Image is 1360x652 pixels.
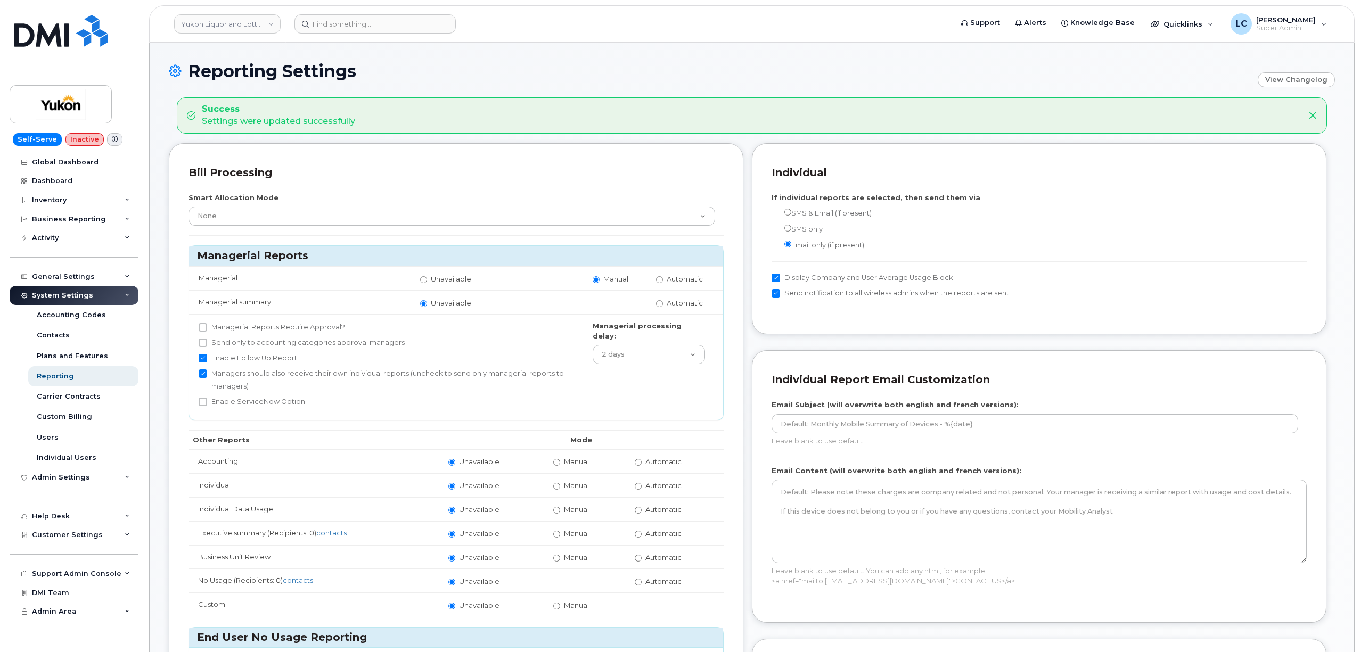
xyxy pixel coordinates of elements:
span: Manual [564,457,589,466]
td: Managerial [189,266,411,290]
input: Manual [593,276,600,283]
td: Individual Data Usage [189,497,439,521]
label: Display Company and User Average Usage Block [772,271,953,284]
label: Smart Allocation Mode [189,193,278,203]
span: Automatic [667,299,703,307]
input: Automatic [635,459,642,466]
input: Enable Follow Up Report [199,354,207,362]
span: Manual [564,553,589,562]
h3: Managerial Reports [197,249,715,263]
strong: Success [202,103,355,115]
h3: End User No Usage Reporting [197,630,715,645]
input: Automatic [635,579,642,585]
input: Unavailable [420,300,427,307]
span: Automatic [645,505,682,514]
td: Individual [189,473,439,497]
label: Email Content (will overwrite both english and french versions): [772,466,1021,476]
p: Leave blank to use default [772,436,1298,446]
span: Unavailable [459,457,499,466]
input: Managerial Reports Require Approval? [199,323,207,332]
span: Automatic [645,481,682,490]
input: Unavailable [448,507,455,514]
span: Manual [603,275,628,283]
input: Automatic [635,507,642,514]
input: Manual [553,483,560,490]
div: Settings were updated successfully [202,103,355,128]
input: Unavailable [448,483,455,490]
label: Email only (if present) [772,238,864,252]
span: Unavailable [431,299,471,307]
input: Send only to accounting categories approval managers [199,339,207,347]
input: Manual [553,555,560,562]
label: Managerial processing delay: [593,321,705,341]
span: Unavailable [431,275,471,283]
a: contacts [283,576,313,584]
label: Managerial Reports Require Approval? [199,321,345,334]
p: Leave blank to use default. You can add any html, for example: <a href="mailto:[EMAIL_ADDRESS][DO... [772,566,1307,585]
input: Automatic [635,483,642,490]
h3: Individual [772,166,1299,180]
input: Unavailable [448,579,455,585]
input: Default: Monthly Mobile Summary of Devices - %{date} [772,414,1298,433]
span: Unavailable [459,481,499,490]
span: Automatic [645,457,682,466]
span: Unavailable [459,505,499,514]
input: Unavailable [448,603,455,609]
input: Manual [553,531,560,538]
td: No Usage (Recipients: 0) [189,568,439,592]
label: SMS only [772,222,823,236]
span: Unavailable [459,553,499,562]
label: Managers should also receive their own individual reports (uncheck to send only managerial report... [199,367,574,393]
td: Business Unit Review [189,545,439,569]
input: Automatic [656,276,663,283]
input: Send notification to all wireless admins when the reports are sent [772,289,780,298]
input: Display Company and User Average Usage Block [772,274,780,282]
span: Manual [564,505,589,514]
td: Executive summary (Recipients: 0) [189,521,439,545]
label: Enable Follow Up Report [199,352,297,365]
input: Unavailable [448,555,455,562]
span: Unavailable [459,529,499,538]
input: Email only (if present) [784,241,791,247]
a: contacts [316,529,347,537]
a: View Changelog [1258,72,1335,87]
td: Accounting [189,449,439,473]
span: Unavailable [459,577,499,585]
span: Unavailable [459,601,499,609]
label: Email Subject (will overwrite both english and french versions): [772,400,1019,410]
input: Manual [553,603,560,609]
input: Automatic [656,300,663,307]
span: Manual [564,529,589,538]
label: SMS & Email (if present) [772,207,872,220]
label: Send only to accounting categories approval managers [199,336,405,349]
label: Enable ServiceNow Option [199,395,305,408]
span: Automatic [645,553,682,562]
td: Managerial summary [189,290,411,314]
span: Automatic [645,577,682,585]
span: Manual [564,481,589,490]
input: Automatic [635,531,642,538]
input: Manual [553,459,560,466]
input: Unavailable [448,531,455,538]
th: Mode [439,430,724,449]
span: Automatic [667,275,703,283]
input: Automatic [635,555,642,562]
h3: Individual Report Email Customization [772,373,1299,387]
th: Other Reports [189,430,439,449]
label: Send notification to all wireless admins when the reports are sent [772,287,1009,300]
label: If individual reports are selected, then send them via [772,193,980,203]
input: Enable ServiceNow Option [199,398,207,406]
input: Manual [553,507,560,514]
input: SMS & Email (if present) [784,209,791,216]
input: SMS only [784,225,791,232]
h3: Bill Processing [189,166,716,180]
input: Unavailable [448,459,455,466]
span: Manual [564,601,589,609]
td: Custom [189,592,439,616]
input: Unavailable [420,276,427,283]
span: Automatic [645,529,682,538]
input: Managers should also receive their own individual reports (uncheck to send only managerial report... [199,369,207,378]
h1: Reporting Settings [169,62,1252,80]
